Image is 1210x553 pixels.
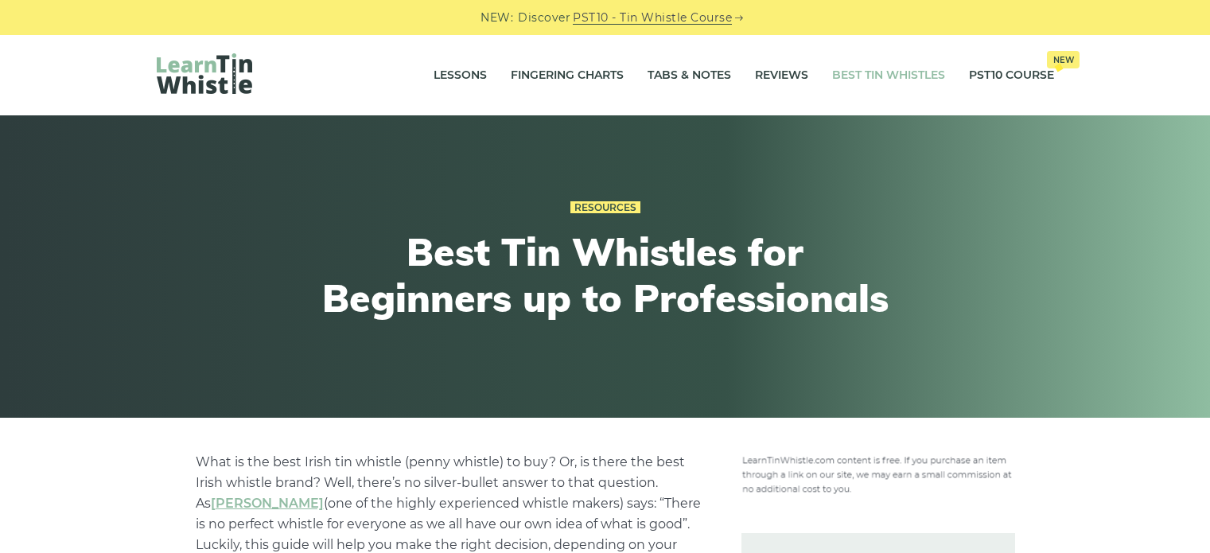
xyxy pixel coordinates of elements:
span: New [1047,51,1080,68]
img: disclosure [741,452,1015,495]
a: Tabs & Notes [648,56,731,95]
a: Best Tin Whistles [832,56,945,95]
a: Lessons [434,56,487,95]
a: undefined (opens in a new tab) [211,496,324,511]
a: Fingering Charts [511,56,624,95]
img: LearnTinWhistle.com [157,53,252,94]
a: PST10 CourseNew [969,56,1054,95]
h1: Best Tin Whistles for Beginners up to Professionals [313,229,898,321]
a: Resources [570,201,640,214]
a: Reviews [755,56,808,95]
